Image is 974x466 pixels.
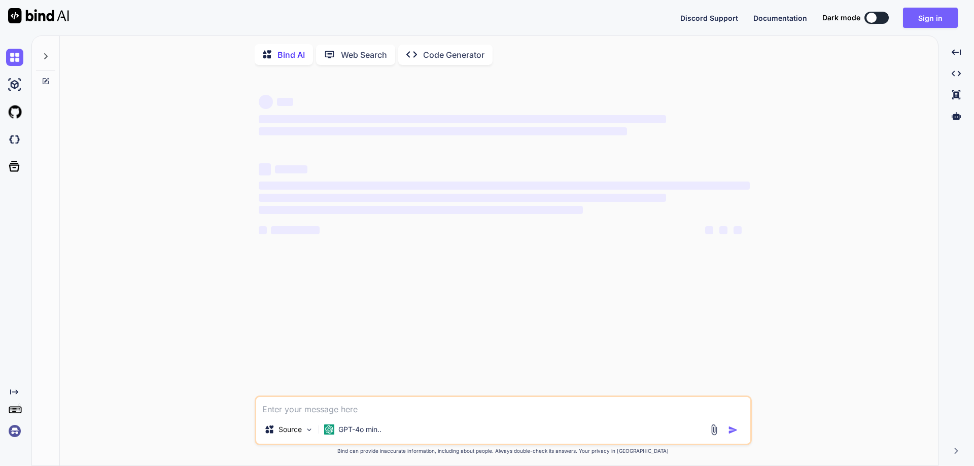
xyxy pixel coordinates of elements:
[259,206,583,214] span: ‌
[324,424,334,435] img: GPT-4o mini
[259,194,666,202] span: ‌
[259,127,627,135] span: ‌
[734,226,742,234] span: ‌
[255,447,752,455] p: Bind can provide inaccurate information, including about people. Always double-check its answers....
[719,226,727,234] span: ‌
[275,165,307,173] span: ‌
[753,13,807,23] button: Documentation
[6,131,23,148] img: darkCloudIdeIcon
[277,98,293,106] span: ‌
[680,13,738,23] button: Discord Support
[903,8,958,28] button: Sign in
[259,226,267,234] span: ‌
[341,49,387,61] p: Web Search
[8,8,69,23] img: Bind AI
[277,49,305,61] p: Bind AI
[279,424,302,435] p: Source
[6,422,23,440] img: signin
[423,49,484,61] p: Code Generator
[259,163,271,175] span: ‌
[259,115,666,123] span: ‌
[680,14,738,22] span: Discord Support
[259,95,273,109] span: ‌
[259,182,750,190] span: ‌
[753,14,807,22] span: Documentation
[728,425,738,435] img: icon
[822,13,860,23] span: Dark mode
[305,425,314,434] img: Pick Models
[708,424,720,436] img: attachment
[6,103,23,121] img: githubLight
[271,226,320,234] span: ‌
[705,226,713,234] span: ‌
[338,424,381,435] p: GPT-4o min..
[6,76,23,93] img: ai-studio
[6,49,23,66] img: chat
